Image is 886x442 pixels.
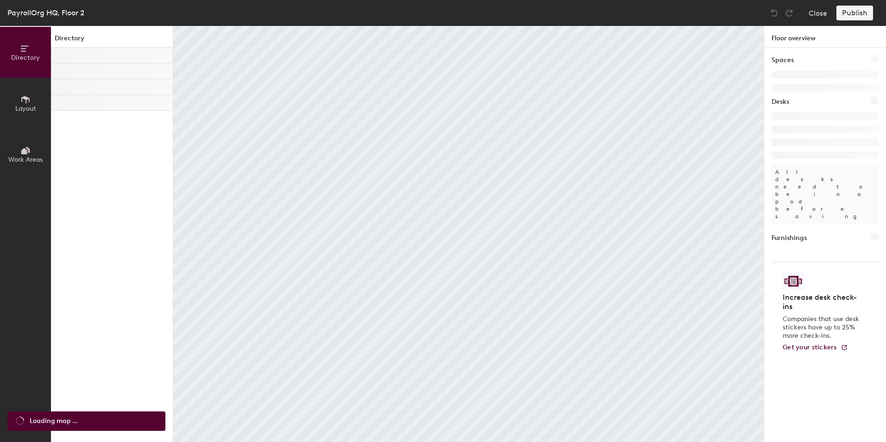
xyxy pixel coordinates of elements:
[783,315,862,340] p: Companies that use desk stickers have up to 25% more check-ins.
[809,6,827,20] button: Close
[51,33,173,48] h1: Directory
[764,26,886,48] h1: Floor overview
[772,164,879,224] p: All desks need to be in a pod before saving
[783,343,837,351] span: Get your stickers
[783,293,862,311] h4: Increase desk check-ins
[783,273,804,289] img: Sticker logo
[15,105,36,113] span: Layout
[30,416,78,426] span: Loading map ...
[8,156,43,164] span: Work Areas
[770,8,779,18] img: Undo
[11,54,40,62] span: Directory
[783,344,848,352] a: Get your stickers
[785,8,794,18] img: Redo
[772,233,807,243] h1: Furnishings
[173,26,764,442] canvas: Map
[772,55,794,65] h1: Spaces
[7,7,84,19] div: PayrollOrg HQ, Floor 2
[772,97,789,107] h1: Desks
